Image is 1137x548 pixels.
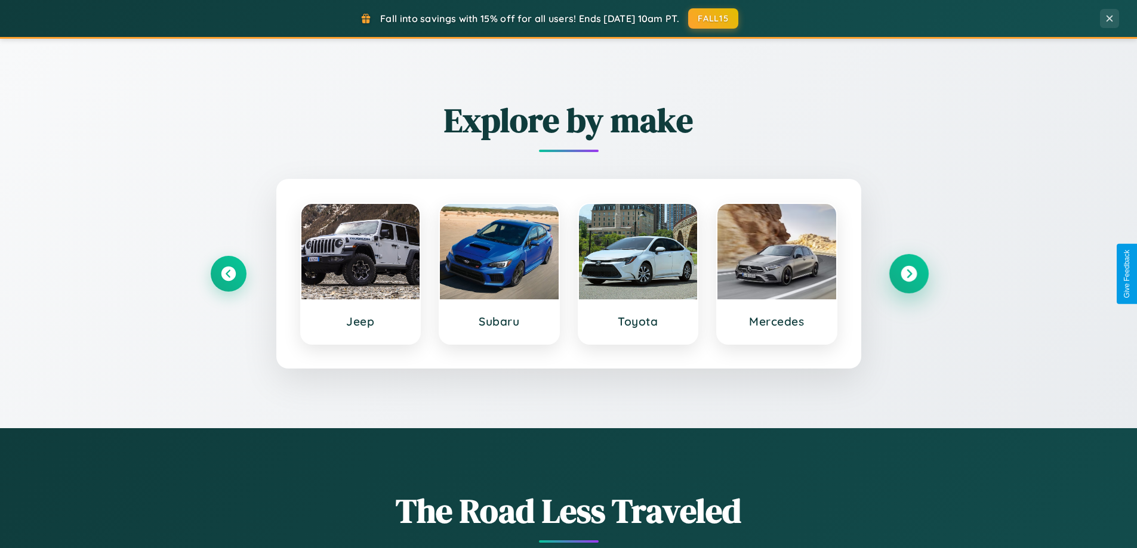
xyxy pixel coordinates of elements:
[1123,250,1131,298] div: Give Feedback
[452,314,547,329] h3: Subaru
[591,314,686,329] h3: Toyota
[688,8,738,29] button: FALL15
[211,488,927,534] h1: The Road Less Traveled
[313,314,408,329] h3: Jeep
[380,13,679,24] span: Fall into savings with 15% off for all users! Ends [DATE] 10am PT.
[211,97,927,143] h2: Explore by make
[729,314,824,329] h3: Mercedes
